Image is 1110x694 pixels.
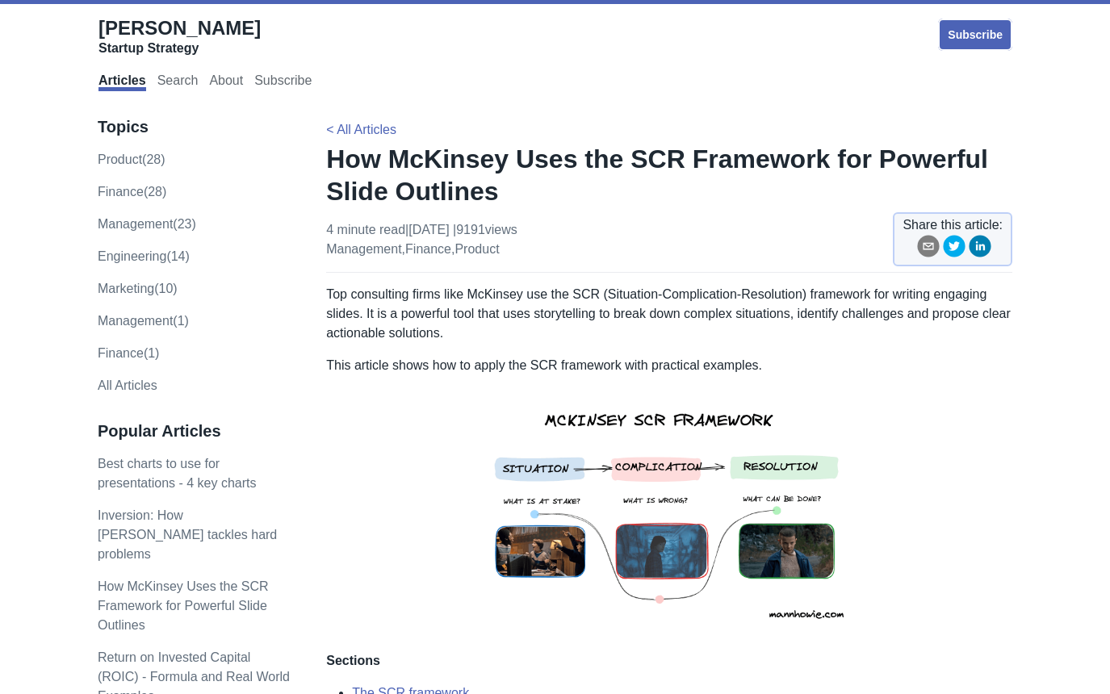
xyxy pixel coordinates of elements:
[98,16,261,56] a: [PERSON_NAME]Startup Strategy
[326,242,401,256] a: management
[98,217,196,231] a: management(23)
[903,215,1003,235] span: Share this article:
[98,153,165,166] a: product(28)
[98,314,189,328] a: Management(1)
[326,220,517,259] p: 4 minute read | [DATE] , ,
[98,579,269,632] a: How McKinsey Uses the SCR Framework for Powerful Slide Outlines
[98,457,257,490] a: Best charts to use for presentations - 4 key charts
[326,356,1012,375] p: This article shows how to apply the SCR framework with practical examples.
[254,73,312,91] a: Subscribe
[453,223,517,236] span: | 9191 views
[938,19,1012,51] a: Subscribe
[326,654,380,667] strong: Sections
[98,421,292,441] h3: Popular Articles
[98,282,178,295] a: marketing(10)
[98,378,157,392] a: All Articles
[98,73,146,91] a: Articles
[471,388,868,638] img: mckinsey scr framework
[98,40,261,56] div: Startup Strategy
[326,123,396,136] a: < All Articles
[326,143,1012,207] h1: How McKinsey Uses the SCR Framework for Powerful Slide Outlines
[98,249,190,263] a: engineering(14)
[98,346,159,360] a: Finance(1)
[943,235,965,263] button: twitter
[98,117,292,137] h3: Topics
[454,242,499,256] a: product
[98,17,261,39] span: [PERSON_NAME]
[917,235,940,263] button: email
[969,235,991,263] button: linkedin
[98,508,277,561] a: Inversion: How [PERSON_NAME] tackles hard problems
[405,242,451,256] a: finance
[98,185,166,199] a: finance(28)
[209,73,243,91] a: About
[157,73,199,91] a: Search
[326,285,1012,343] p: Top consulting firms like McKinsey use the SCR (Situation-Complication-Resolution) framework for ...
